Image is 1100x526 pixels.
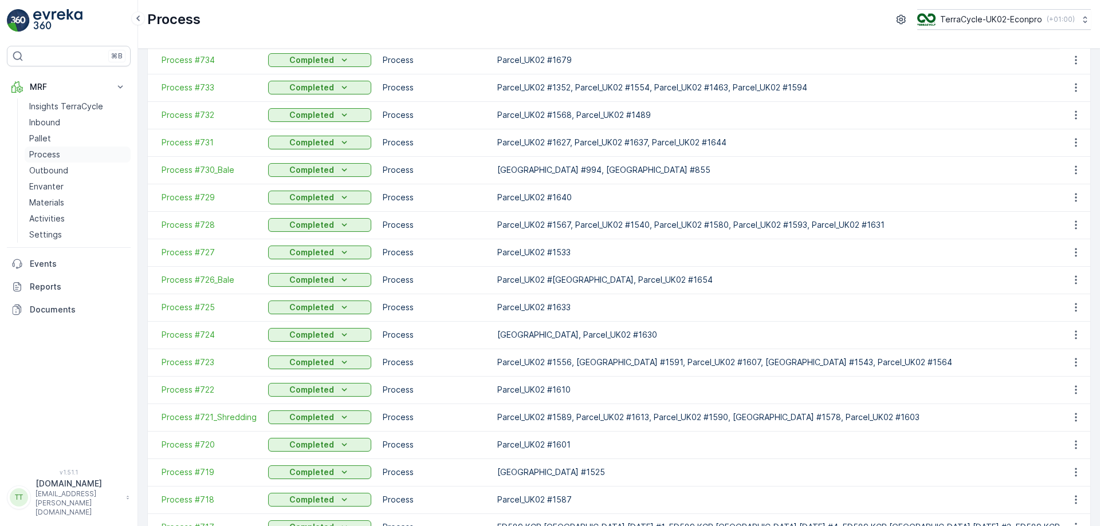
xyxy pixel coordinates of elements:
p: Completed [289,109,334,121]
a: Pallet [25,130,131,147]
div: TT [10,488,28,507]
p: Process [383,137,486,148]
p: Completed [289,384,334,396]
p: Completed [289,494,334,505]
p: Process [383,466,486,478]
a: Activities [25,211,131,227]
button: Completed [268,493,371,507]
a: Process #734 [162,54,257,66]
a: Process #721_Shredding [162,412,257,423]
a: Process #732 [162,109,257,121]
img: logo [7,9,30,32]
p: Insights TerraCycle [29,101,103,112]
button: TerraCycle-UK02-Econpro(+01:00) [917,9,1091,30]
p: Process [383,439,486,450]
a: Events [7,252,131,275]
a: Materials [25,195,131,211]
button: Completed [268,273,371,287]
span: Process #729 [162,192,257,203]
p: Completed [289,412,334,423]
button: Completed [268,328,371,342]
p: Completed [289,439,334,450]
span: Process #719 [162,466,257,478]
p: Process [383,82,486,93]
button: Completed [268,246,371,259]
p: Process [383,274,486,286]
span: Process #720 [162,439,257,450]
p: Settings [29,229,62,240]
p: Completed [289,192,334,203]
p: Completed [289,137,334,148]
p: Completed [289,82,334,93]
p: Materials [29,197,64,208]
span: v 1.51.1 [7,469,131,476]
button: Completed [268,465,371,479]
a: Process #733 [162,82,257,93]
p: Process [383,384,486,396]
p: Process [383,164,486,176]
span: Process #724 [162,329,257,341]
span: Process #722 [162,384,257,396]
span: Process #727 [162,247,257,258]
p: Completed [289,247,334,258]
p: Completed [289,466,334,478]
a: Outbound [25,163,131,179]
a: Process [25,147,131,163]
p: Process [383,219,486,231]
p: Process [383,109,486,121]
p: Process [383,302,486,313]
a: Reports [7,275,131,298]
button: Completed [268,438,371,452]
button: Completed [268,191,371,204]
a: Process #718 [162,494,257,505]
p: Outbound [29,165,68,176]
p: Completed [289,274,334,286]
p: Documents [30,304,126,315]
p: Process [29,149,60,160]
p: Process [383,329,486,341]
a: Insights TerraCycle [25,98,131,114]
span: Process #723 [162,357,257,368]
button: Completed [268,383,371,397]
p: Inbound [29,117,60,128]
p: Events [30,258,126,270]
button: TT[DOMAIN_NAME][EMAIL_ADDRESS][PERSON_NAME][DOMAIN_NAME] [7,478,131,517]
button: Completed [268,108,371,122]
p: Process [383,357,486,368]
a: Documents [7,298,131,321]
a: Process #730_Bale [162,164,257,176]
span: Process #731 [162,137,257,148]
a: Process #728 [162,219,257,231]
p: Envanter [29,181,64,192]
p: Activities [29,213,65,224]
p: Process [383,412,486,423]
button: Completed [268,300,371,314]
p: [DOMAIN_NAME] [36,478,120,489]
p: Completed [289,357,334,368]
p: Process [147,10,201,29]
button: Completed [268,81,371,94]
img: terracycle_logo_wKaHoWT.png [917,13,936,26]
a: Process #726_Bale [162,274,257,286]
p: Reports [30,281,126,292]
p: Process [383,494,486,505]
button: Completed [268,163,371,177]
button: Completed [268,355,371,369]
a: Settings [25,227,131,243]
a: Envanter [25,179,131,195]
button: MRF [7,76,131,98]
p: Completed [289,164,334,176]
p: Completed [289,329,334,341]
p: [EMAIL_ADDRESS][PERSON_NAME][DOMAIN_NAME] [36,489,120,517]
p: TerraCycle-UK02-Econpro [940,14,1042,25]
button: Completed [268,136,371,149]
p: Process [383,247,486,258]
span: Process #725 [162,302,257,313]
